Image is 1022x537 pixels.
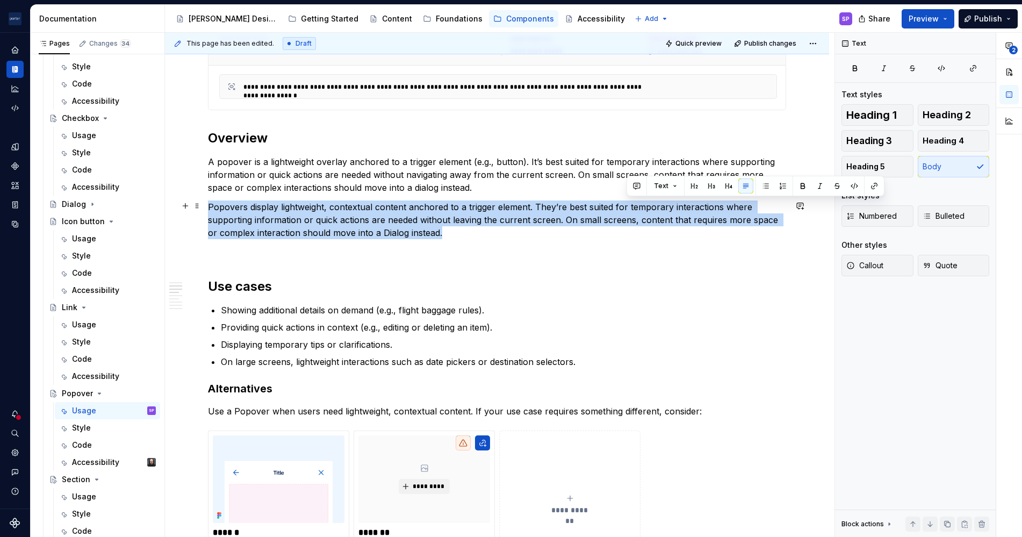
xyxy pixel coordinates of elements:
button: Bulleted [918,205,990,227]
span: Draft [296,39,312,48]
img: f0306bc8-3074-41fb-b11c-7d2e8671d5eb.png [9,12,21,25]
button: Publish [959,9,1018,28]
div: Code [72,526,92,536]
div: Content [382,13,412,24]
button: Publish changes [731,36,801,51]
span: Heading 2 [923,110,971,120]
div: SP [149,405,154,416]
span: Text [654,182,668,190]
a: Assets [6,177,24,194]
a: Getting Started [284,10,363,27]
p: Showing additional details on demand (e.g., flight baggage rules). [221,304,786,317]
div: Code [72,354,92,364]
div: Accessibility [72,182,119,192]
div: Usage [72,233,96,244]
a: Style [55,247,160,264]
a: Data sources [6,216,24,233]
a: Checkbox [45,110,160,127]
p: On large screens, lightweight interactions such as date pickers or destination selectors. [221,355,786,368]
button: Heading 2 [918,104,990,126]
a: Accessibility [560,10,629,27]
button: Contact support [6,463,24,481]
div: Usage [72,405,96,416]
div: Accessibility [72,285,119,296]
button: Callout [841,255,913,276]
a: Dialog [45,196,160,213]
div: Style [72,509,91,519]
span: Add [645,15,658,23]
a: Style [55,333,160,350]
a: Accessibility [55,178,160,196]
div: Style [72,61,91,72]
span: 2 [1009,46,1018,54]
a: UsageSP [55,402,160,419]
button: Heading 5 [841,156,913,177]
a: Code automation [6,99,24,117]
p: A popover is a lightweight overlay anchored to a trigger element (e.g., button). It’s best suited... [208,155,786,194]
div: Block actions [841,517,894,532]
a: Design tokens [6,138,24,155]
div: [PERSON_NAME] Design [189,13,277,24]
a: Style [55,144,160,161]
a: Storybook stories [6,196,24,213]
strong: Use cases [208,278,272,294]
div: Checkbox [62,113,99,124]
a: Components [489,10,558,27]
div: Code [72,268,92,278]
button: Add [631,11,672,26]
div: Accessibility [72,96,119,106]
div: Components [506,13,554,24]
img: 5a76ddda-f167-4de5-ac0e-fd7753518f94.png [213,435,344,523]
div: Style [72,250,91,261]
button: Notifications [6,405,24,423]
div: Code [72,440,92,450]
button: Heading 4 [918,130,990,152]
a: Home [6,41,24,59]
span: Quote [923,260,958,271]
div: Analytics [6,80,24,97]
span: Publish [974,13,1002,24]
div: Text styles [841,89,882,100]
h3: Alternatives [208,381,786,396]
a: Code [55,264,160,282]
p: Popovers display lightweight, contextual content anchored to a trigger element. They’re best suit... [208,201,786,239]
button: Numbered [841,205,913,227]
a: Usage [55,488,160,505]
div: Block actions [841,520,884,528]
a: Content [365,10,416,27]
div: Page tree [171,8,629,30]
div: Accessibility [578,13,625,24]
a: Popover [45,385,160,402]
a: Accessibility [55,282,160,299]
div: Code [72,78,92,89]
span: Bulleted [923,211,965,221]
a: Accessibility [55,92,160,110]
p: Displaying temporary tips or clarifications. [221,338,786,351]
a: Settings [6,444,24,461]
div: Usage [72,130,96,141]
a: Code [55,75,160,92]
button: Quote [918,255,990,276]
div: Style [72,147,91,158]
div: Foundations [436,13,483,24]
a: [PERSON_NAME] Design [171,10,282,27]
div: Pages [39,39,70,48]
a: Code [55,161,160,178]
a: Foundations [419,10,487,27]
button: Heading 3 [841,130,913,152]
span: Preview [909,13,939,24]
button: Search ⌘K [6,425,24,442]
button: Text [649,178,682,194]
a: Components [6,157,24,175]
div: Usage [72,491,96,502]
a: AccessibilityTeunis Vorsteveld [55,454,160,471]
div: Popover [62,388,93,399]
a: Code [55,350,160,368]
a: Icon button [45,213,160,230]
button: Share [853,9,897,28]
